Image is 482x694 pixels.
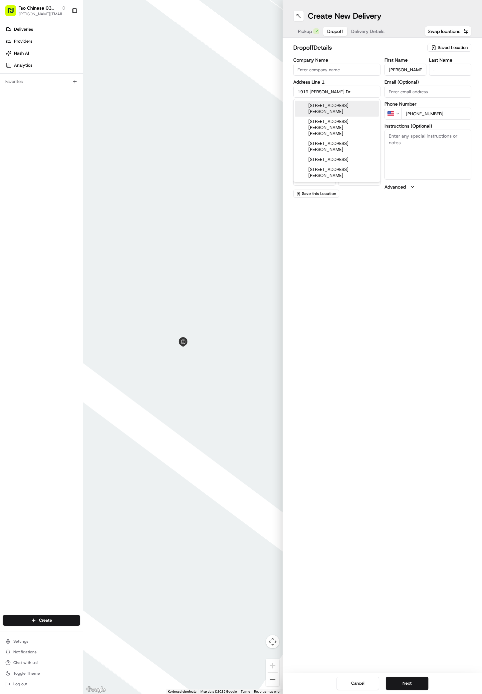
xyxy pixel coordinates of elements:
img: Nash [7,7,20,20]
img: Wisdom Oko [7,115,17,128]
input: Enter first name [384,64,427,76]
span: • [89,103,91,109]
a: Powered byPylon [47,165,81,170]
button: Save this Location [293,190,339,198]
button: Chat with us! [3,658,80,667]
div: [STREET_ADDRESS][PERSON_NAME][PERSON_NAME] [295,117,379,139]
span: Save this Location [302,191,336,196]
button: Start new chat [113,66,121,74]
label: Phone Number [384,102,472,106]
h1: Create New Delivery [308,11,381,21]
div: [STREET_ADDRESS][PERSON_NAME] [295,165,379,181]
span: Dropoff [327,28,343,35]
img: Antonia (Store Manager) [7,97,17,108]
button: Cancel [337,677,379,690]
input: Enter last name [429,64,471,76]
div: 📗 [7,150,12,155]
button: Log out [3,679,80,689]
button: [PERSON_NAME][EMAIL_ADDRESS][DOMAIN_NAME] [19,11,66,17]
p: Welcome 👋 [7,27,121,37]
span: [DATE] [76,121,90,127]
span: Chat with us! [13,660,38,665]
button: Toggle Theme [3,669,80,678]
span: Toggle Theme [13,671,40,676]
div: Suggestions [293,99,380,182]
label: Last Name [429,58,471,62]
div: [STREET_ADDRESS][PERSON_NAME] [295,139,379,155]
button: Next [386,677,428,690]
div: 💻 [56,150,62,155]
a: Deliveries [3,24,83,35]
button: Keyboard shortcuts [168,689,196,694]
span: Notifications [13,649,37,655]
button: Advanced [384,184,472,190]
span: API Documentation [63,149,107,156]
a: Terms [241,690,250,693]
span: Delivery Details [351,28,384,35]
span: Log out [13,681,27,687]
input: Clear [17,43,110,50]
label: First Name [384,58,427,62]
img: 1736555255976-a54dd68f-1ca7-489b-9aae-adbdc363a1c4 [7,64,19,76]
span: Providers [14,38,32,44]
span: Wisdom [PERSON_NAME] [21,121,71,127]
div: Favorites [3,76,80,87]
img: Google [85,685,107,694]
a: Providers [3,36,83,47]
span: [PERSON_NAME] (Store Manager) [21,103,88,109]
button: Map camera controls [266,635,279,648]
span: Swap locations [428,28,460,35]
button: Settings [3,637,80,646]
span: Pylon [66,165,81,170]
div: Start new chat [30,64,109,70]
button: Zoom out [266,673,279,686]
span: Nash AI [14,50,29,56]
a: Nash AI [3,48,83,59]
div: [STREET_ADDRESS] [295,155,379,165]
button: Tso Chinese 03 TsoCo[PERSON_NAME][EMAIL_ADDRESS][DOMAIN_NAME] [3,3,69,19]
a: 💻API Documentation [54,146,110,158]
label: Instructions (Optional) [384,124,472,128]
button: See all [103,85,121,93]
a: Analytics [3,60,83,71]
h2: dropoff Details [293,43,423,52]
button: Notifications [3,647,80,657]
span: Map data ©2025 Google [200,690,237,693]
input: Enter address [293,86,380,98]
span: Saved Location [438,45,468,51]
input: Enter company name [293,64,380,76]
span: Pickup [298,28,312,35]
span: Settings [13,639,28,644]
span: Knowledge Base [13,149,51,156]
label: Company Name [293,58,380,62]
button: Swap locations [425,26,471,37]
label: Email (Optional) [384,80,472,84]
button: Zoom in [266,659,279,672]
a: Open this area in Google Maps (opens a new window) [85,685,107,694]
div: Past conversations [7,87,45,92]
img: 8571987876998_91fb9ceb93ad5c398215_72.jpg [14,64,26,76]
span: • [72,121,75,127]
input: Enter email address [384,86,472,98]
span: [DATE] [93,103,106,109]
span: Create [39,617,52,623]
label: Address Line 1 [293,80,380,84]
div: [STREET_ADDRESS][PERSON_NAME] [295,101,379,117]
label: Advanced [384,184,406,190]
img: 1736555255976-a54dd68f-1ca7-489b-9aae-adbdc363a1c4 [13,122,19,127]
a: Report a map error [254,690,281,693]
button: Create [3,615,80,626]
a: 📗Knowledge Base [4,146,54,158]
span: Deliveries [14,26,33,32]
input: Enter phone number [401,108,472,120]
button: Tso Chinese 03 TsoCo [19,5,59,11]
button: Saved Location [427,43,471,52]
div: We're available if you need us! [30,70,92,76]
span: Analytics [14,62,32,68]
